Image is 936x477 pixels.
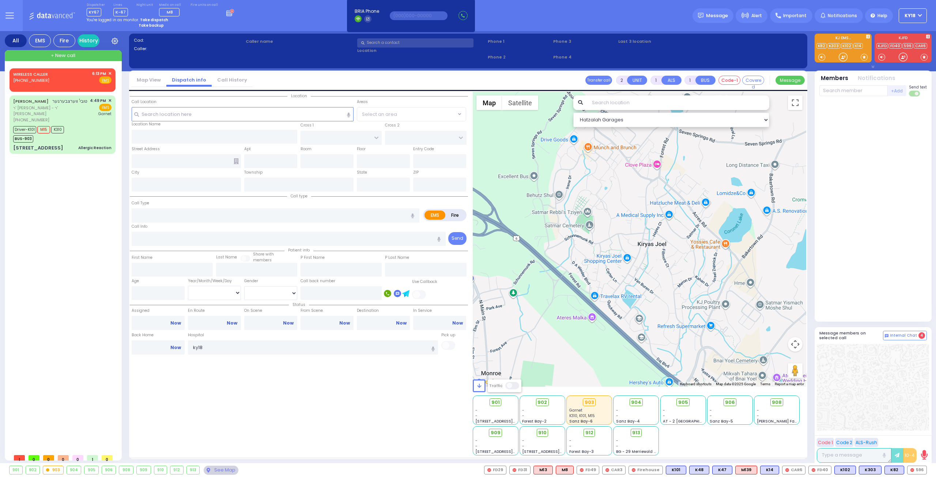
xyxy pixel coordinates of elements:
h5: Message members on selected call [819,331,883,340]
span: Garnet [98,111,112,117]
label: Cad: [134,37,243,43]
span: 910 [538,429,547,436]
label: In Service [413,308,466,314]
label: Apt [244,146,251,152]
input: (000)000-00000 [390,11,448,20]
label: P Last Name [385,255,409,261]
label: Floor [357,146,366,152]
div: BLS [859,466,882,474]
label: On Scene [244,308,297,314]
div: 910 [154,466,167,474]
img: red-radio-icon.svg [632,468,635,472]
span: 6:13 PM [92,71,106,76]
div: K82 [884,466,904,474]
div: BLS [666,466,686,474]
span: [PERSON_NAME] Farm [757,419,800,424]
input: Search hospital [188,340,438,354]
img: Google [475,377,499,387]
label: Call Location [132,99,156,105]
label: En Route [188,308,241,314]
label: Back Home [132,332,185,338]
div: K101 [666,466,686,474]
label: ZIP [413,170,419,175]
span: Location [287,93,311,99]
label: Night unit [136,3,153,7]
img: red-radio-icon.svg [487,468,491,472]
span: [PHONE_NUMBER] [13,117,49,123]
a: Now [396,320,407,326]
span: M8 [167,9,173,15]
span: 0 [58,455,69,461]
span: - [757,413,759,419]
span: Other building occupants [234,158,239,164]
span: 901 [491,399,500,406]
img: red-radio-icon.svg [812,468,815,472]
button: BUS [695,76,716,85]
div: FD31 [509,466,531,474]
div: ALS KJ [556,466,574,474]
span: Phone 4 [553,54,616,60]
div: Fire [53,34,75,47]
span: 913 [632,429,640,436]
strong: Take backup [139,23,164,28]
span: - [522,438,524,443]
span: Important [783,12,807,19]
strong: Take dispatch [140,17,168,23]
span: [STREET_ADDRESS][PERSON_NAME] [522,449,591,454]
div: BLS [760,466,779,474]
button: UNIT [627,76,647,85]
div: 912 [170,466,183,474]
div: BLS [712,466,732,474]
span: BG - 29 Merriewold S. [616,449,657,454]
a: Now [452,320,463,326]
div: All [5,34,27,47]
span: Message [706,12,728,19]
span: Alert [751,12,762,19]
span: Phone 2 [488,54,551,60]
span: Patient info [284,247,313,253]
label: Room [301,146,312,152]
div: K47 [712,466,732,474]
div: CAR3 [602,466,626,474]
div: 913 [187,466,200,474]
span: Notifications [828,12,857,19]
img: comment-alt.png [885,334,888,338]
span: KY67 [87,8,101,16]
span: - [616,408,618,413]
button: Code-1 [718,76,740,85]
span: - [569,443,571,449]
button: Message [775,76,805,85]
label: EMS [424,211,446,220]
span: [STREET_ADDRESS][PERSON_NAME] [475,449,544,454]
span: EMS [99,104,112,111]
span: 0 [43,455,54,461]
label: Cross 2 [385,122,400,128]
label: Entry Code [413,146,434,152]
span: - [663,408,665,413]
button: Show satellite imagery [502,95,538,110]
a: FD40 [889,43,902,49]
div: FD40 [808,466,831,474]
span: ר' [PERSON_NAME] - ר' [PERSON_NAME] [13,105,87,117]
span: Internal Chat [890,333,917,338]
span: K-67 [113,8,128,16]
span: Sanz Bay-6 [569,419,593,424]
button: Toggle fullscreen view [788,95,803,110]
span: You're logged in as monitor. [87,17,139,23]
label: Call Info [132,224,147,230]
label: Location [357,48,485,54]
div: ALS [533,466,553,474]
span: - [522,443,524,449]
button: KY18 [899,8,927,23]
span: AT - 2 [GEOGRAPHIC_DATA] [663,419,717,424]
button: ALS-Rush [854,438,878,447]
button: Transfer call [585,76,612,85]
label: Call Type [132,200,149,206]
div: M13 [533,466,553,474]
span: 906 [725,399,735,406]
div: 904 [67,466,81,474]
img: red-radio-icon.svg [910,468,914,472]
span: Select an area [362,111,397,118]
label: Destination [357,308,410,314]
span: - [475,408,478,413]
